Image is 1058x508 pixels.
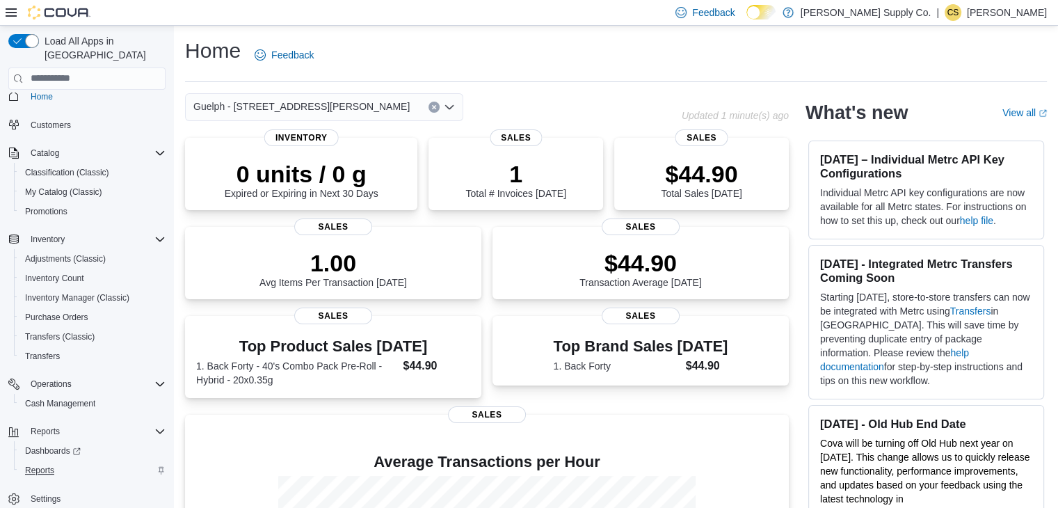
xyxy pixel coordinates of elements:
button: Inventory Count [14,269,171,288]
span: Sales [294,308,372,324]
a: help documentation [820,347,969,372]
span: Inventory Manager (Classic) [25,292,129,303]
a: Transfers (Classic) [19,328,100,345]
dd: $44.90 [403,358,470,374]
p: [PERSON_NAME] Supply Co. [801,4,931,21]
span: Load All Apps in [GEOGRAPHIC_DATA] [39,34,166,62]
h3: [DATE] - Integrated Metrc Transfers Coming Soon [820,257,1032,285]
span: Operations [25,376,166,392]
button: Promotions [14,202,171,221]
button: Customers [3,115,171,135]
span: Transfers [25,351,60,362]
dt: 1. Back Forty [554,359,680,373]
a: Cash Management [19,395,101,412]
button: Inventory [25,231,70,248]
span: Transfers (Classic) [19,328,166,345]
button: Cash Management [14,394,171,413]
span: Sales [490,129,542,146]
button: Classification (Classic) [14,163,171,182]
div: Expired or Expiring in Next 30 Days [225,160,378,199]
span: Classification (Classic) [25,167,109,178]
button: My Catalog (Classic) [14,182,171,202]
span: Dashboards [25,445,81,457]
a: My Catalog (Classic) [19,184,108,200]
h3: Top Product Sales [DATE] [196,338,470,355]
span: Sales [675,129,728,146]
div: Charisma Santos [945,4,961,21]
p: [PERSON_NAME] [967,4,1047,21]
button: Purchase Orders [14,308,171,327]
dt: 1. Back Forty - 40's Combo Pack Pre-Roll - Hybrid - 20x0.35g [196,359,397,387]
a: Customers [25,117,77,134]
p: $44.90 [579,249,702,277]
p: Starting [DATE], store-to-store transfers can now be integrated with Metrc using in [GEOGRAPHIC_D... [820,290,1032,388]
span: Feedback [271,48,314,62]
a: Reports [19,462,60,479]
span: Operations [31,379,72,390]
button: Transfers (Classic) [14,327,171,347]
div: Total Sales [DATE] [661,160,742,199]
button: Adjustments (Classic) [14,249,171,269]
a: Transfers [950,305,991,317]
div: Total # Invoices [DATE] [465,160,566,199]
span: Dark Mode [746,19,747,20]
span: Inventory [264,129,339,146]
a: Dashboards [14,441,171,461]
button: Inventory Manager (Classic) [14,288,171,308]
span: Classification (Classic) [19,164,166,181]
span: Reports [31,426,60,437]
span: Feedback [692,6,735,19]
a: help file [960,215,993,226]
p: Individual Metrc API key configurations are now available for all Metrc states. For instructions ... [820,186,1032,228]
a: Home [25,88,58,105]
p: Updated 1 minute(s) ago [682,110,789,121]
a: Classification (Classic) [19,164,115,181]
span: Adjustments (Classic) [25,253,106,264]
h4: Average Transactions per Hour [196,454,778,470]
a: Adjustments (Classic) [19,251,111,267]
button: Operations [25,376,77,392]
a: Transfers [19,348,65,365]
div: Transaction Average [DATE] [579,249,702,288]
a: Purchase Orders [19,309,94,326]
span: Dashboards [19,443,166,459]
span: Customers [31,120,71,131]
div: Avg Items Per Transaction [DATE] [259,249,407,288]
span: Inventory Count [25,273,84,284]
button: Open list of options [444,102,455,113]
span: Inventory Count [19,270,166,287]
button: Home [3,86,171,106]
p: 1.00 [259,249,407,277]
button: Inventory [3,230,171,249]
p: $44.90 [661,160,742,188]
span: Sales [602,219,680,235]
span: Cash Management [25,398,95,409]
span: Settings [31,493,61,505]
h2: What's new [805,102,908,124]
p: 1 [465,160,566,188]
span: Inventory [31,234,65,245]
span: Guelph - [STREET_ADDRESS][PERSON_NAME] [193,98,410,115]
button: Catalog [25,145,65,161]
span: Sales [602,308,680,324]
span: CS [947,4,959,21]
a: Settings [25,491,66,507]
span: Adjustments (Classic) [19,251,166,267]
input: Dark Mode [746,5,776,19]
span: Catalog [31,148,59,159]
span: Reports [19,462,166,479]
p: 0 units / 0 g [225,160,378,188]
span: Sales [294,219,372,235]
button: Operations [3,374,171,394]
p: | [936,4,939,21]
span: Promotions [25,206,67,217]
span: Transfers (Classic) [25,331,95,342]
a: View allExternal link [1002,107,1047,118]
span: Catalog [25,145,166,161]
span: Home [25,88,166,105]
h3: Top Brand Sales [DATE] [554,338,728,355]
a: Inventory Count [19,270,90,287]
span: Purchase Orders [25,312,88,323]
button: Reports [14,461,171,480]
span: Settings [25,490,166,507]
